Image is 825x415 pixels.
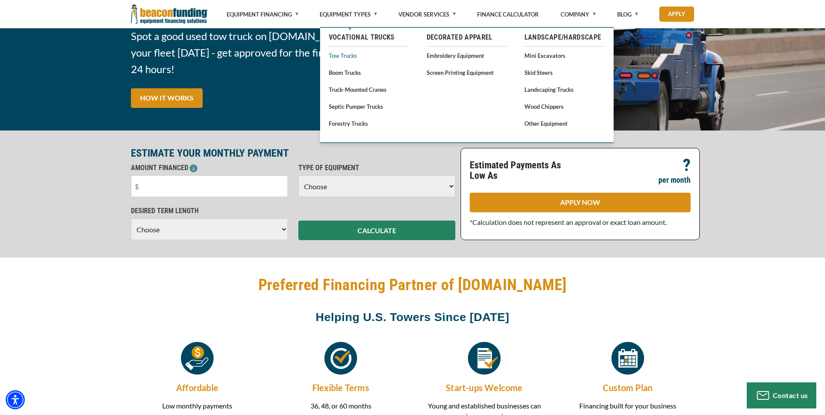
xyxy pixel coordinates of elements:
a: Boom Trucks [329,67,409,78]
img: Flexible Terms icon [324,342,357,375]
h5: Affordable [131,381,264,394]
a: Wood Chippers [524,101,605,112]
p: ESTIMATE YOUR MONTHLY PAYMENT [131,148,455,158]
h5: Flexible Terms [274,381,407,394]
input: $ [131,175,288,197]
a: Landscape/Hardscape [524,32,605,43]
a: Mini Excavators [524,50,605,61]
span: *Calculation does not represent an approval or exact loan amount. [470,218,667,226]
a: Septic Pumper Trucks [329,101,409,112]
div: Accessibility Menu [6,390,25,409]
img: Custom Plan icon [611,342,644,375]
a: Forestry Trucks [329,118,409,129]
button: Contact us [747,382,816,408]
p: DESIRED TERM LENGTH [131,206,288,216]
p: TYPE OF EQUIPMENT [298,163,455,173]
p: per month [658,175,691,185]
p: ? [683,160,691,171]
button: CALCULATE [298,221,455,240]
a: HOW IT WORKS [131,88,203,108]
p: AMOUNT FINANCED [131,163,288,173]
span: Contact us [773,391,808,399]
a: APPLY NOW [470,193,691,212]
span: Helping U.S. Towers Since [DATE] [316,311,509,324]
a: Embroidery Equipment [427,50,507,61]
img: Start-ups Welcome [468,342,501,375]
a: Apply [659,7,694,22]
a: Decorated Apparel [427,32,507,43]
h5: Custom Plan [561,381,695,394]
span: Financing built for your business [579,402,676,410]
img: Hand holding money [181,342,214,375]
h2: Preferred Financing Partner of [DOMAIN_NAME] [131,275,695,295]
a: Tow Trucks [329,50,409,61]
a: Landscaping Trucks [524,84,605,95]
span: 36, 48, or 60 months [311,402,371,410]
a: Truck-Mounted Cranes [329,84,409,95]
span: Low monthly payments [162,402,232,410]
a: Other Equipment [524,118,605,129]
span: Spot a good used tow truck on [DOMAIN_NAME]? Grow your fleet [DATE] - get approved for the financ... [131,28,407,77]
a: Screen Printing Equipment [427,67,507,78]
h5: Start-ups Welcome [418,381,551,394]
a: Vocational Trucks [329,32,409,43]
a: Skid Steers [524,67,605,78]
p: Estimated Payments As Low As [470,160,575,181]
